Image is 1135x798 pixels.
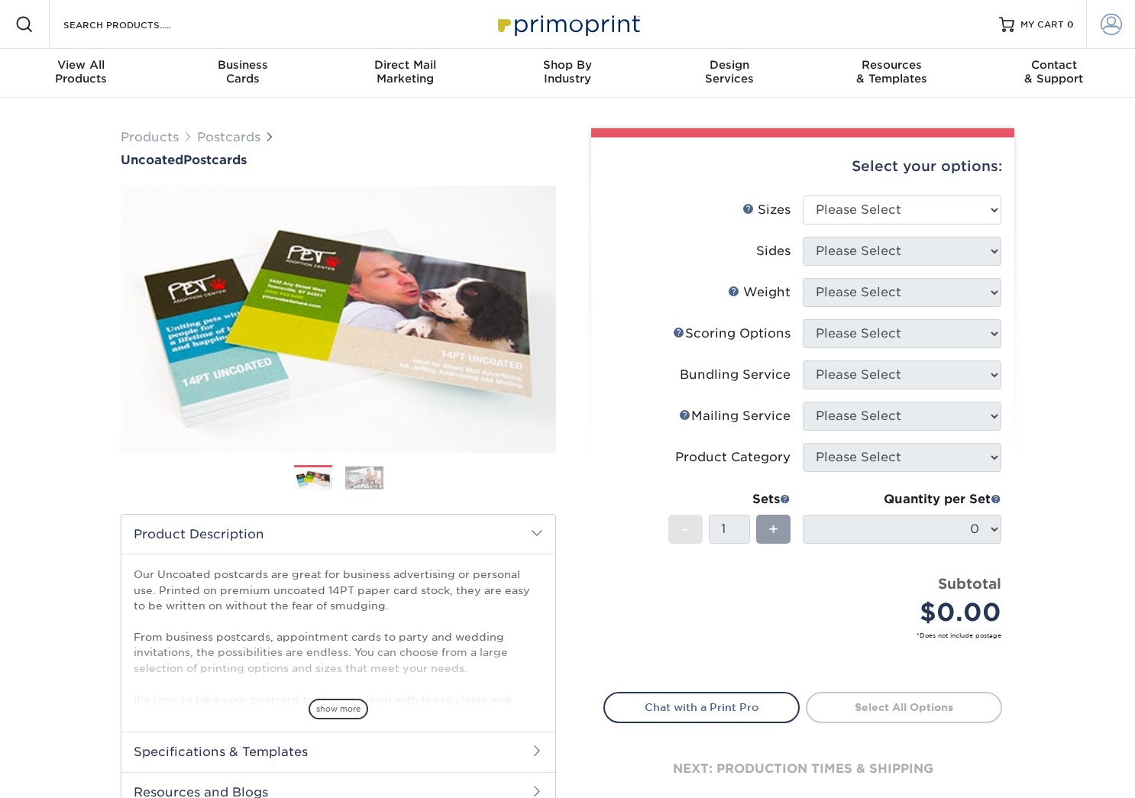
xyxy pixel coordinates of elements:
a: Shop ByIndustry [487,49,648,98]
span: Business [162,58,324,72]
div: & Templates [810,58,972,86]
div: Product Category [675,448,791,467]
small: *Does not include postage [616,631,1001,640]
a: Select All Options [806,692,1002,722]
h2: Specifications & Templates [121,732,555,771]
div: Weight [728,283,791,302]
div: Industry [487,58,648,86]
div: Cards [162,58,324,86]
strong: Subtotal [938,575,1001,592]
input: SEARCH PRODUCTS..... [62,15,211,34]
img: Primoprint [491,8,644,40]
span: Design [648,58,810,72]
div: Select your options: [603,137,1002,195]
div: Mailing Service [679,407,791,425]
a: Direct MailMarketing [325,49,487,98]
span: Contact [973,58,1135,72]
img: Uncoated 01 [121,169,556,470]
span: Shop By [487,58,648,72]
div: Sets [668,490,791,509]
img: Postcards 01 [294,466,332,493]
div: Services [648,58,810,86]
span: Resources [810,58,972,72]
span: Uncoated [121,153,183,167]
h1: Postcards [121,153,556,167]
span: Direct Mail [325,58,487,72]
span: - [682,518,689,541]
a: Resources& Templates [810,49,972,98]
img: Postcards 02 [345,466,383,489]
div: $0.00 [814,594,1001,631]
a: Products [121,130,179,144]
p: Our Uncoated postcards are great for business advertising or personal use. Printed on premium unc... [134,567,543,722]
div: Bundling Service [680,366,791,384]
span: MY CART [1020,18,1064,31]
a: UncoatedPostcards [121,153,556,167]
div: Scoring Options [673,325,791,343]
span: 0 [1067,19,1074,30]
span: show more [309,699,368,719]
div: Sides [756,242,791,260]
a: BusinessCards [162,49,324,98]
div: Sizes [742,201,791,219]
h2: Product Description [121,515,555,554]
div: & Support [973,58,1135,86]
span: + [768,518,778,541]
a: Chat with a Print Pro [603,692,800,722]
a: Postcards [197,130,260,144]
a: Contact& Support [973,49,1135,98]
div: Quantity per Set [803,490,1001,509]
a: DesignServices [648,49,810,98]
div: Marketing [325,58,487,86]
